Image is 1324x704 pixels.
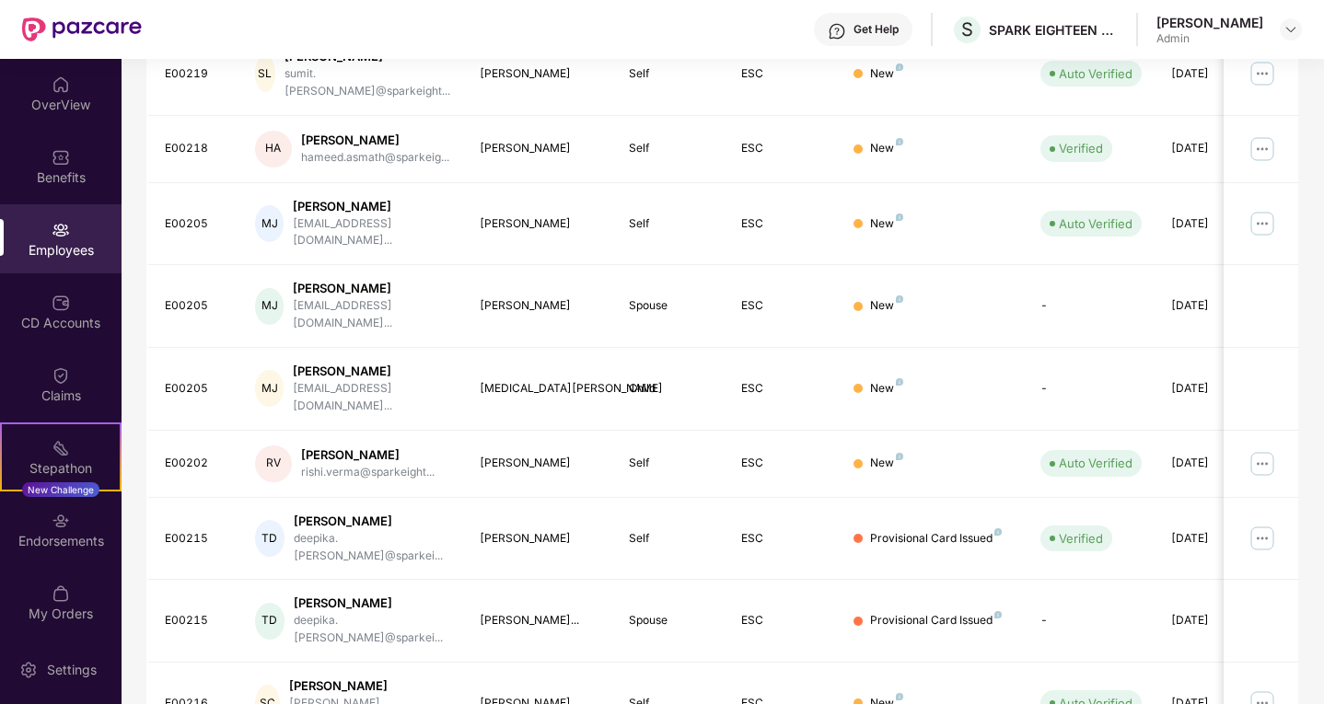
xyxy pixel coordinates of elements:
img: svg+xml;base64,PHN2ZyBpZD0iRW1wbG95ZWVzIiB4bWxucz0iaHR0cDovL3d3dy53My5vcmcvMjAwMC9zdmciIHdpZHRoPS... [52,221,70,239]
img: svg+xml;base64,PHN2ZyBpZD0iQ0RfQWNjb3VudHMiIGRhdGEtbmFtZT0iQ0QgQWNjb3VudHMiIHhtbG5zPSJodHRwOi8vd3... [52,294,70,312]
div: Auto Verified [1059,454,1132,472]
div: RV [255,445,292,482]
td: - [1026,348,1156,431]
div: New [870,455,903,472]
div: SL [255,55,275,92]
div: Child [629,380,712,398]
div: E00202 [165,455,226,472]
img: svg+xml;base64,PHN2ZyB4bWxucz0iaHR0cDovL3d3dy53My5vcmcvMjAwMC9zdmciIHdpZHRoPSI4IiBoZWlnaHQ9IjgiIH... [896,453,903,460]
img: svg+xml;base64,PHN2ZyBpZD0iQmVuZWZpdHMiIHhtbG5zPSJodHRwOi8vd3d3LnczLm9yZy8yMDAwL3N2ZyIgd2lkdGg9Ij... [52,148,70,167]
div: Provisional Card Issued [870,612,1002,629]
div: Spouse [629,612,712,629]
div: deepika.[PERSON_NAME]@sparkei... [294,612,449,647]
div: [DATE] [1171,65,1254,83]
img: New Pazcare Logo [22,17,142,41]
div: [DATE] [1171,455,1254,472]
img: svg+xml;base64,PHN2ZyBpZD0iTXlfT3JkZXJzIiBkYXRhLW5hbWU9Ik15IE9yZGVycyIgeG1sbnM9Imh0dHA6Ly93d3cudz... [52,584,70,603]
div: Auto Verified [1059,214,1132,233]
div: ESC [741,297,824,315]
div: ESC [741,215,824,233]
div: New Challenge [22,482,99,497]
img: svg+xml;base64,PHN2ZyBpZD0iRHJvcGRvd24tMzJ4MzIiIHhtbG5zPSJodHRwOi8vd3d3LnczLm9yZy8yMDAwL3N2ZyIgd2... [1283,22,1298,37]
div: ESC [741,380,824,398]
div: [PERSON_NAME] [480,65,600,83]
div: Auto Verified [1059,64,1132,83]
img: svg+xml;base64,PHN2ZyB4bWxucz0iaHR0cDovL3d3dy53My5vcmcvMjAwMC9zdmciIHdpZHRoPSI4IiBoZWlnaHQ9IjgiIH... [896,214,903,221]
div: MJ [255,288,285,325]
div: TD [255,520,285,557]
div: [PERSON_NAME] [480,215,600,233]
div: hameed.asmath@sparkeig... [301,149,449,167]
div: Self [629,65,712,83]
img: manageButton [1248,449,1277,479]
div: Self [629,530,712,548]
img: svg+xml;base64,PHN2ZyB4bWxucz0iaHR0cDovL3d3dy53My5vcmcvMjAwMC9zdmciIHdpZHRoPSI4IiBoZWlnaHQ9IjgiIH... [896,693,903,700]
div: [EMAIL_ADDRESS][DOMAIN_NAME]... [293,215,449,250]
div: [PERSON_NAME] [293,280,449,297]
div: New [870,215,903,233]
div: TD [255,603,285,640]
img: svg+xml;base64,PHN2ZyB4bWxucz0iaHR0cDovL3d3dy53My5vcmcvMjAwMC9zdmciIHdpZHRoPSI4IiBoZWlnaHQ9IjgiIH... [994,611,1002,618]
img: svg+xml;base64,PHN2ZyBpZD0iRW5kb3JzZW1lbnRzIiB4bWxucz0iaHR0cDovL3d3dy53My5vcmcvMjAwMC9zdmciIHdpZH... [52,512,70,530]
div: Self [629,455,712,472]
div: [DATE] [1171,612,1254,629]
div: ESC [741,530,824,548]
div: Get Help [854,22,899,37]
img: svg+xml;base64,PHN2ZyBpZD0iSGVscC0zMngzMiIgeG1sbnM9Imh0dHA6Ly93d3cudzMub3JnLzIwMDAvc3ZnIiB3aWR0aD... [828,22,846,40]
div: [EMAIL_ADDRESS][DOMAIN_NAME]... [293,297,449,332]
img: svg+xml;base64,PHN2ZyB4bWxucz0iaHR0cDovL3d3dy53My5vcmcvMjAwMC9zdmciIHdpZHRoPSI4IiBoZWlnaHQ9IjgiIH... [994,528,1002,536]
div: [PERSON_NAME] [301,446,435,464]
div: E00218 [165,140,226,157]
div: E00215 [165,530,226,548]
img: manageButton [1248,59,1277,88]
td: - [1026,580,1156,663]
div: [PERSON_NAME] [293,363,449,380]
div: deepika.[PERSON_NAME]@sparkei... [294,530,449,565]
div: Verified [1059,529,1103,548]
div: Provisional Card Issued [870,530,1002,548]
div: [MEDICAL_DATA][PERSON_NAME] [480,380,600,398]
div: [PERSON_NAME]... [480,612,600,629]
div: Stepathon [2,459,120,478]
img: manageButton [1248,134,1277,164]
div: E00215 [165,612,226,629]
img: manageButton [1248,524,1277,553]
span: S [961,18,973,40]
div: Self [629,215,712,233]
div: [PERSON_NAME] [480,140,600,157]
div: New [870,380,903,398]
div: MJ [255,370,285,407]
div: New [870,65,903,83]
div: Settings [41,661,102,679]
div: New [870,140,903,157]
div: E00219 [165,65,226,83]
div: ESC [741,65,824,83]
div: ESC [741,140,824,157]
div: ESC [741,455,824,472]
div: E00205 [165,380,226,398]
div: [DATE] [1171,297,1254,315]
div: SPARK EIGHTEEN LIFESTYLE PRIVATE LIMITED [989,21,1118,39]
div: Admin [1156,31,1263,46]
div: [DATE] [1171,530,1254,548]
div: [DATE] [1171,380,1254,398]
div: MJ [255,205,285,242]
div: Verified [1059,139,1103,157]
div: [PERSON_NAME] [294,594,449,612]
img: svg+xml;base64,PHN2ZyB4bWxucz0iaHR0cDovL3d3dy53My5vcmcvMjAwMC9zdmciIHdpZHRoPSI4IiBoZWlnaHQ9IjgiIH... [896,63,903,71]
div: [PERSON_NAME] [301,132,449,149]
div: rishi.verma@sparkeight... [301,464,435,481]
div: HA [255,131,292,167]
img: svg+xml;base64,PHN2ZyB4bWxucz0iaHR0cDovL3d3dy53My5vcmcvMjAwMC9zdmciIHdpZHRoPSI4IiBoZWlnaHQ9IjgiIH... [896,295,903,303]
img: svg+xml;base64,PHN2ZyBpZD0iQ2xhaW0iIHhtbG5zPSJodHRwOi8vd3d3LnczLm9yZy8yMDAwL3N2ZyIgd2lkdGg9IjIwIi... [52,366,70,385]
div: E00205 [165,297,226,315]
div: sumit.[PERSON_NAME]@sparkeight... [285,65,450,100]
div: [PERSON_NAME] [1156,14,1263,31]
div: [PERSON_NAME] [480,455,600,472]
div: [DATE] [1171,140,1254,157]
img: manageButton [1248,209,1277,238]
div: ESC [741,612,824,629]
img: svg+xml;base64,PHN2ZyBpZD0iU2V0dGluZy0yMHgyMCIgeG1sbnM9Imh0dHA6Ly93d3cudzMub3JnLzIwMDAvc3ZnIiB3aW... [19,661,38,679]
img: svg+xml;base64,PHN2ZyBpZD0iSG9tZSIgeG1sbnM9Imh0dHA6Ly93d3cudzMub3JnLzIwMDAvc3ZnIiB3aWR0aD0iMjAiIG... [52,75,70,94]
div: E00205 [165,215,226,233]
